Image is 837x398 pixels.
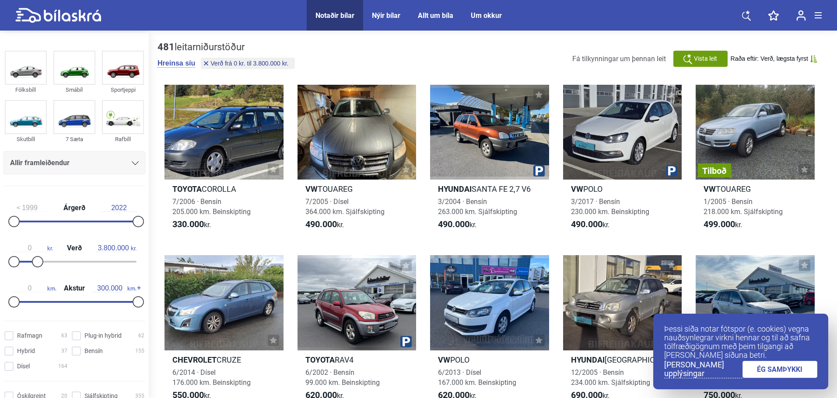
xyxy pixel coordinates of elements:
span: 3/2017 · Bensín 230.000 km. Beinskipting [571,197,649,216]
p: Þessi síða notar fótspor (e. cookies) vegna nauðsynlegrar virkni hennar og til að safna tölfræðig... [664,325,817,360]
div: Sportjeppi [102,85,144,95]
span: Akstur [62,285,87,292]
b: VW [305,184,318,194]
img: parking.png [533,165,545,177]
span: 164 [58,362,67,371]
h2: SANTA FE 2,7 V6 [430,184,549,194]
span: km. [12,284,56,292]
span: 6/2014 · Dísel 176.000 km. Beinskipting [172,368,251,387]
a: VWTOUAREG7/2005 · Dísel364.000 km. Sjálfskipting490.000kr. [298,85,417,238]
div: Rafbíll [102,134,144,144]
h2: POLO [563,184,682,194]
div: Skutbíll [5,134,47,144]
b: Hyundai [571,355,605,364]
span: 6/2002 · Bensín 99.000 km. Beinskipting [305,368,380,387]
a: ÉG SAMÞYKKI [742,361,818,378]
span: kr. [704,219,742,230]
div: leitarniðurstöður [158,42,297,53]
a: TilboðVWTOUAREG1/2005 · Bensín218.000 km. Sjálfskipting499.000kr. [696,85,815,238]
a: Nýir bílar [372,11,400,20]
button: Hreinsa síu [158,59,195,68]
b: 499.000 [704,219,735,229]
span: kr. [96,244,137,252]
b: Toyota [305,355,335,364]
span: 7/2005 · Dísel 364.000 km. Sjálfskipting [305,197,385,216]
span: kr. [438,219,476,230]
span: Bensín [84,346,103,356]
img: parking.png [666,165,677,177]
span: Plug-in hybrid [84,331,122,340]
span: Rafmagn [17,331,42,340]
span: 62 [138,331,144,340]
div: Smábíl [53,85,95,95]
a: [PERSON_NAME] upplýsingar [664,360,742,378]
b: Toyota [172,184,202,194]
h2: TOUAREG [696,184,815,194]
b: 490.000 [571,219,602,229]
span: 37 [61,346,67,356]
span: 1/2005 · Bensín 218.000 km. Sjálfskipting [704,197,783,216]
span: Raða eftir: Verð, lægsta fyrst [731,55,808,62]
span: kr. [571,219,609,230]
img: parking.png [400,336,412,347]
span: Árgerð [61,204,88,211]
span: 6/2013 · Dísel 167.000 km. Beinskipting [438,368,516,387]
img: user-login.svg [796,10,806,21]
span: 12/2005 · Bensín 234.000 km. Sjálfskipting [571,368,650,387]
span: Allir framleiðendur [10,157,70,169]
button: Raða eftir: Verð, lægsta fyrst [731,55,817,62]
h2: POLO [430,355,549,365]
div: Fólksbíll [5,85,47,95]
span: 63 [61,331,67,340]
span: 7/2006 · Bensín 205.000 km. Beinskipting [172,197,251,216]
span: Verð [65,245,84,252]
span: kr. [172,219,211,230]
span: kr. [12,244,53,252]
a: Notaðir bílar [315,11,354,20]
span: km. [92,284,137,292]
span: Fá tilkynningar um þennan leit [572,55,666,63]
span: 3/2004 · Bensín 263.000 km. Sjálfskipting [438,197,517,216]
h2: [GEOGRAPHIC_DATA] [563,355,682,365]
span: Vista leit [694,54,717,63]
span: Tilboð [702,166,727,175]
span: Hybrid [17,346,35,356]
b: VW [571,184,583,194]
a: Allt um bíla [418,11,453,20]
button: Verð frá 0 kr. til 3.800.000 kr. [201,58,294,69]
span: Verð frá 0 kr. til 3.800.000 kr. [210,60,288,66]
span: Dísel [17,362,30,371]
b: Chevrolet [172,355,217,364]
span: kr. [305,219,344,230]
span: 155 [135,346,144,356]
b: VW [438,355,450,364]
a: Um okkur [471,11,502,20]
h2: RAV4 [298,355,417,365]
h2: TOUAREG [298,184,417,194]
h2: COROLLA [165,184,284,194]
b: 490.000 [438,219,469,229]
b: Hyundai [438,184,472,194]
b: 330.000 [172,219,204,229]
h2: CRUZE [165,355,284,365]
a: VWPOLO3/2017 · Bensín230.000 km. Beinskipting490.000kr. [563,85,682,238]
b: 490.000 [305,219,337,229]
b: 481 [158,42,175,52]
div: 7 Sæta [53,134,95,144]
a: ToyotaCOROLLA7/2006 · Bensín205.000 km. Beinskipting330.000kr. [165,85,284,238]
a: HyundaiSANTA FE 2,7 V63/2004 · Bensín263.000 km. Sjálfskipting490.000kr. [430,85,549,238]
b: VW [704,184,716,194]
